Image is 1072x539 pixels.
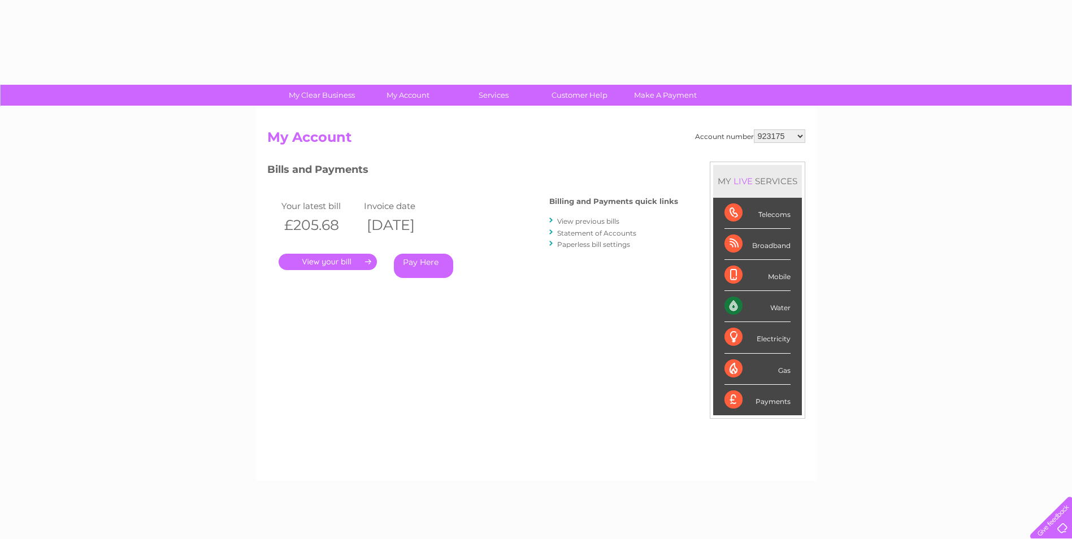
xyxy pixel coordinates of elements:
[447,85,540,106] a: Services
[279,198,361,214] td: Your latest bill
[279,254,377,270] a: .
[361,198,444,214] td: Invoice date
[557,217,619,225] a: View previous bills
[361,214,444,237] th: [DATE]
[557,229,636,237] a: Statement of Accounts
[267,162,678,181] h3: Bills and Payments
[724,198,791,229] div: Telecoms
[394,254,453,278] a: Pay Here
[724,291,791,322] div: Water
[724,385,791,415] div: Payments
[724,229,791,260] div: Broadband
[267,129,805,151] h2: My Account
[731,176,755,186] div: LIVE
[695,129,805,143] div: Account number
[557,240,630,249] a: Paperless bill settings
[724,260,791,291] div: Mobile
[279,214,361,237] th: £205.68
[549,197,678,206] h4: Billing and Payments quick links
[713,165,802,197] div: MY SERVICES
[533,85,626,106] a: Customer Help
[275,85,368,106] a: My Clear Business
[619,85,712,106] a: Make A Payment
[724,354,791,385] div: Gas
[724,322,791,353] div: Electricity
[361,85,454,106] a: My Account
